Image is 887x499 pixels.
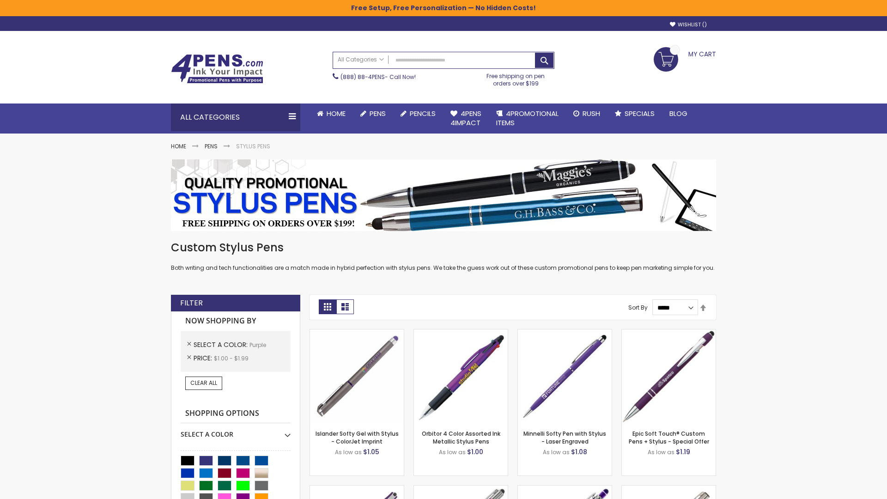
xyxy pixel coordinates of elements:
[338,56,384,63] span: All Categories
[662,103,695,124] a: Blog
[236,142,270,150] strong: Stylus Pens
[583,109,600,118] span: Rush
[190,379,217,387] span: Clear All
[496,109,559,128] span: 4PROMOTIONAL ITEMS
[450,109,481,128] span: 4Pens 4impact
[310,329,404,423] img: Islander Softy Gel with Stylus - ColorJet Imprint-Purple
[629,430,709,445] a: Epic Soft Touch® Custom Pens + Stylus - Special Offer
[353,103,393,124] a: Pens
[422,430,500,445] a: Orbitor 4 Color Assorted Ink Metallic Stylus Pens
[335,448,362,456] span: As low as
[467,447,483,456] span: $1.00
[171,103,300,131] div: All Categories
[571,447,587,456] span: $1.08
[489,103,566,134] a: 4PROMOTIONALITEMS
[171,240,716,255] h1: Custom Stylus Pens
[370,109,386,118] span: Pens
[622,329,716,337] a: 4P-MS8B-Purple
[310,329,404,337] a: Islander Softy Gel with Stylus - ColorJet Imprint-Purple
[414,329,508,337] a: Orbitor 4 Color Assorted Ink Metallic Stylus Pens-Purple
[363,447,379,456] span: $1.05
[393,103,443,124] a: Pencils
[518,485,612,493] a: Phoenix Softy with Stylus Pen - Laser-Purple
[414,329,508,423] img: Orbitor 4 Color Assorted Ink Metallic Stylus Pens-Purple
[622,485,716,493] a: Tres-Chic Touch Pen - Standard Laser-Purple
[443,103,489,134] a: 4Pens4impact
[410,109,436,118] span: Pencils
[670,21,707,28] a: Wishlist
[205,142,218,150] a: Pens
[319,299,336,314] strong: Grid
[180,298,203,308] strong: Filter
[194,353,214,363] span: Price
[327,109,346,118] span: Home
[648,448,674,456] span: As low as
[566,103,608,124] a: Rush
[171,240,716,272] div: Both writing and tech functionalities are a match made in hybrid perfection with stylus pens. We ...
[181,311,291,331] strong: Now Shopping by
[181,404,291,424] strong: Shopping Options
[249,341,266,349] span: Purple
[333,52,389,67] a: All Categories
[518,329,612,337] a: Minnelli Softy Pen with Stylus - Laser Engraved-Purple
[171,159,716,231] img: Stylus Pens
[171,54,263,84] img: 4Pens Custom Pens and Promotional Products
[622,329,716,423] img: 4P-MS8B-Purple
[608,103,662,124] a: Specials
[543,448,570,456] span: As low as
[181,423,291,439] div: Select A Color
[625,109,655,118] span: Specials
[340,73,385,81] a: (888) 88-4PENS
[310,103,353,124] a: Home
[310,485,404,493] a: Avendale Velvet Touch Stylus Gel Pen-Purple
[185,377,222,389] a: Clear All
[676,447,690,456] span: $1.19
[340,73,416,81] span: - Call Now!
[523,430,606,445] a: Minnelli Softy Pen with Stylus - Laser Engraved
[477,69,555,87] div: Free shipping on pen orders over $199
[316,430,399,445] a: Islander Softy Gel with Stylus - ColorJet Imprint
[439,448,466,456] span: As low as
[214,354,249,362] span: $1.00 - $1.99
[628,304,648,311] label: Sort By
[669,109,687,118] span: Blog
[518,329,612,423] img: Minnelli Softy Pen with Stylus - Laser Engraved-Purple
[194,340,249,349] span: Select A Color
[414,485,508,493] a: Tres-Chic with Stylus Metal Pen - Standard Laser-Purple
[171,142,186,150] a: Home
